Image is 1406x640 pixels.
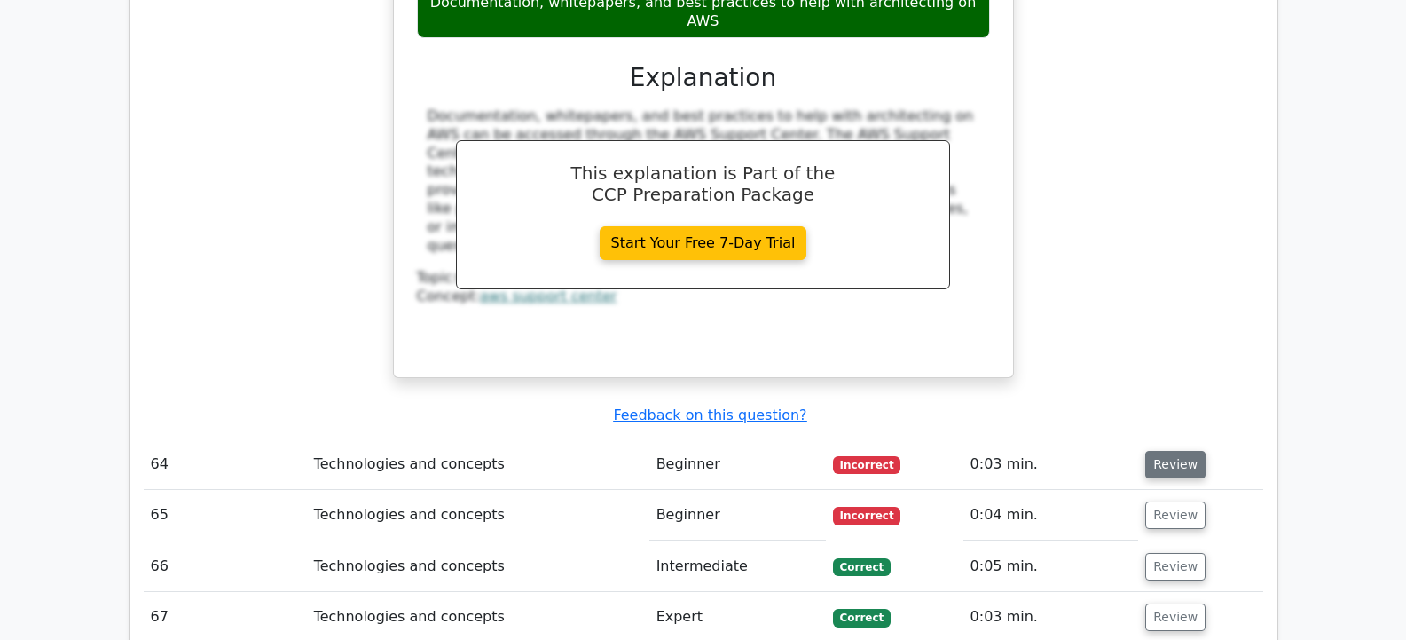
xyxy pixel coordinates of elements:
div: Topic: [417,269,990,288]
td: 0:04 min. [963,490,1139,541]
td: Intermediate [649,541,826,592]
h3: Explanation [428,63,979,93]
span: Correct [833,609,891,627]
td: 64 [144,439,307,490]
td: 66 [144,541,307,592]
td: Technologies and concepts [307,541,649,592]
td: 0:03 min. [963,439,1139,490]
button: Review [1145,502,1206,529]
span: Incorrect [833,456,901,474]
td: Technologies and concepts [307,490,649,541]
button: Review [1145,604,1206,631]
button: Review [1145,553,1206,581]
a: Feedback on this question? [613,407,806,423]
td: Beginner [649,439,826,490]
td: 65 [144,490,307,541]
span: Correct [833,558,891,576]
div: Documentation, whitepapers, and best practices to help with architecting on AWS can be accessed t... [428,107,979,255]
td: Technologies and concepts [307,439,649,490]
button: Review [1145,451,1206,478]
td: 0:05 min. [963,541,1139,592]
span: Incorrect [833,507,901,525]
a: aws support center [480,288,617,304]
div: Concept: [417,288,990,306]
td: Beginner [649,490,826,541]
a: Start Your Free 7-Day Trial [600,226,807,260]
